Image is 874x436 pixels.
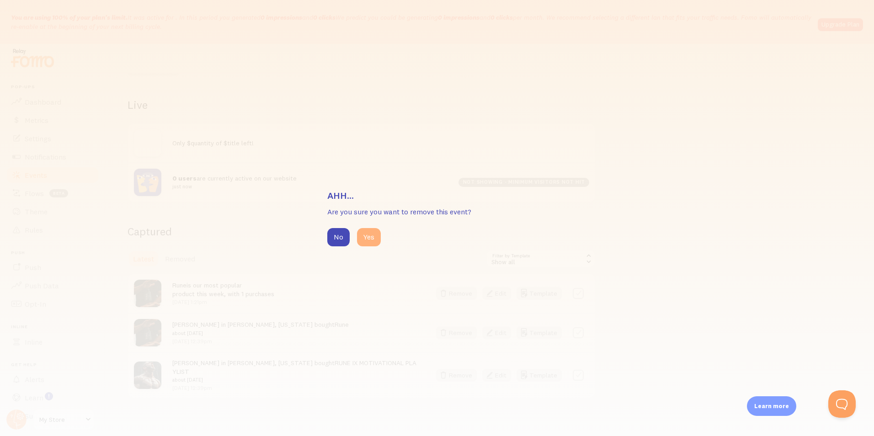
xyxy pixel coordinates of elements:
button: No [327,228,350,246]
p: Learn more [754,402,789,410]
p: Are you sure you want to remove this event? [327,207,547,217]
button: Yes [357,228,381,246]
h3: Ahh... [327,190,547,202]
div: Learn more [747,396,796,416]
iframe: Help Scout Beacon - Open [828,390,856,418]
